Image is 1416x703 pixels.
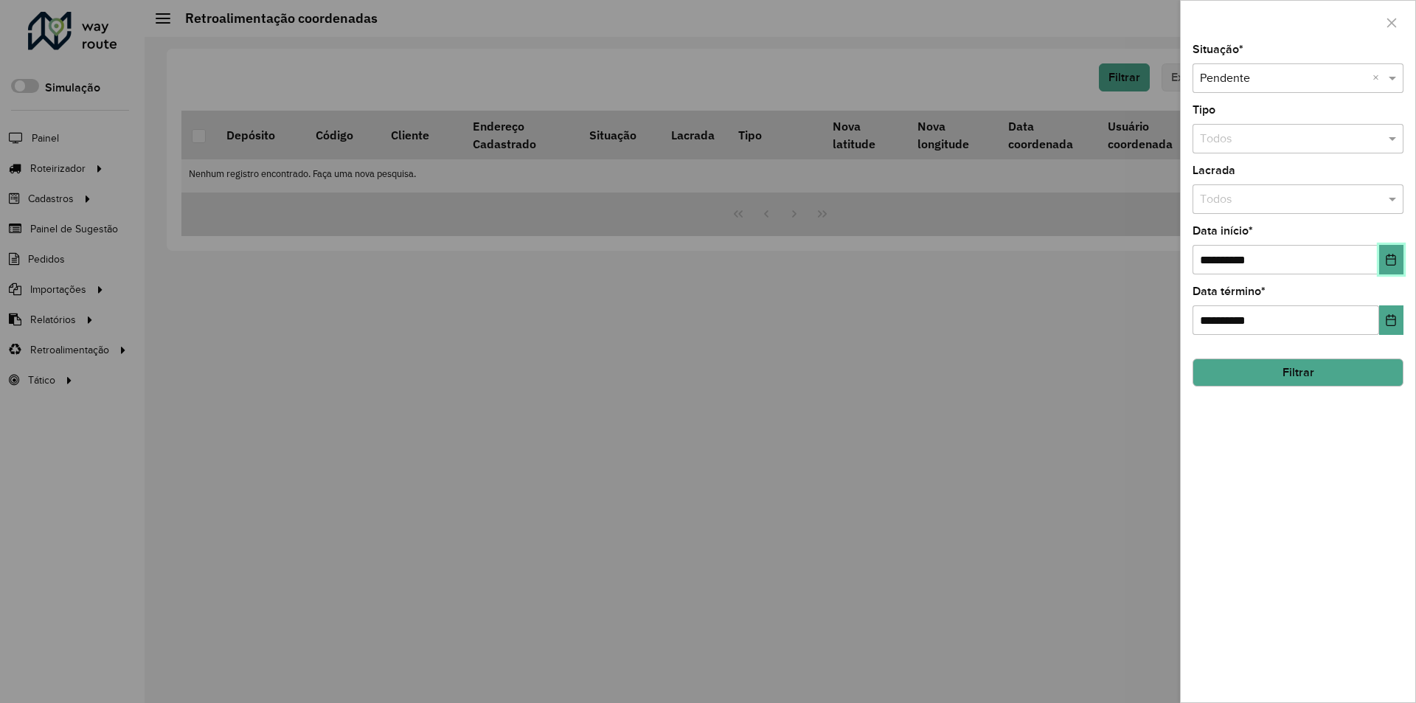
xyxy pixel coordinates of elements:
[1193,222,1253,240] label: Data início
[1193,162,1235,179] label: Lacrada
[1193,359,1403,387] button: Filtrar
[1193,41,1243,58] label: Situação
[1372,69,1385,87] span: Clear all
[1193,283,1266,300] label: Data término
[1193,101,1215,119] label: Tipo
[1379,305,1403,335] button: Choose Date
[1379,245,1403,274] button: Choose Date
